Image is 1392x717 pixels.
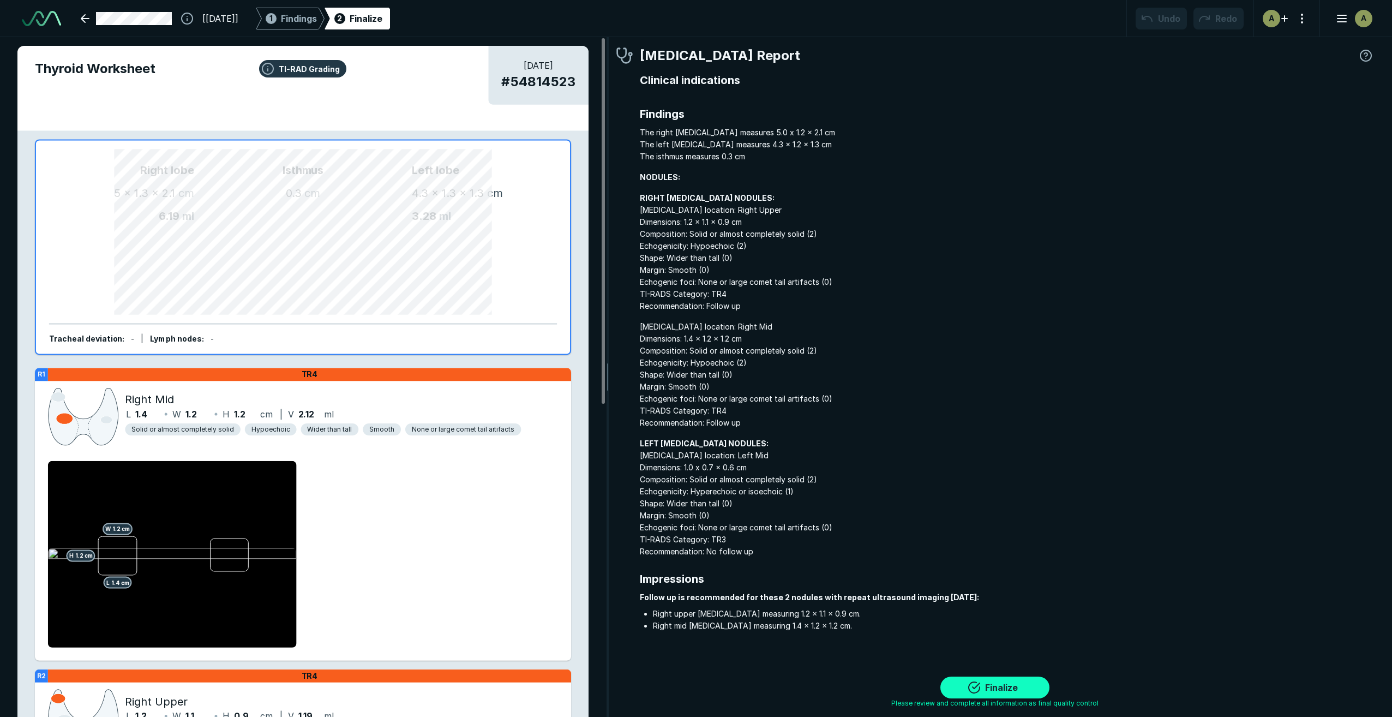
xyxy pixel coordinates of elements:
div: - [131,333,134,345]
span: H [223,408,230,421]
span: cm [304,187,320,200]
button: TI-RAD Grading [259,60,346,77]
span: # 54814523 [501,72,575,92]
span: None or large comet tail artifacts [412,425,514,434]
button: Undo [1136,8,1187,29]
span: Findings [281,12,317,25]
span: Solid or almost completely solid [131,425,233,434]
span: Clinical indications [640,72,1375,88]
strong: R1 [38,370,45,378]
strong: RIGHT [MEDICAL_DATA] NODULES: [640,193,775,202]
span: Wider than tall [307,425,352,434]
span: 2.12 [298,408,315,421]
span: Left lobe [412,162,544,178]
span: Right Mid [125,391,174,408]
span: W 1.2 cm [103,523,133,535]
span: cm [260,408,273,421]
strong: NODULES: [640,172,680,182]
strong: LEFT [MEDICAL_DATA] NODULES: [640,439,769,448]
span: Impressions [640,571,1375,587]
span: Tracheal deviation : [49,334,125,343]
span: 2 [337,13,342,24]
button: avatar-name [1329,8,1375,29]
span: L [126,408,131,421]
span: ml [182,210,194,223]
strong: Follow up is recommended for these 2 nodules with repeat ultrasound imaging [DATE]: [640,593,979,602]
span: 0.3 [286,187,302,200]
span: The right [MEDICAL_DATA] measures 5.0 x 1.2 x 2.1 cm The left [MEDICAL_DATA] measures 4.3 x 1.2 x... [640,127,1375,163]
li: Right mid [MEDICAL_DATA] measuring 1.4 x 1.2 x 1.2 cm. [653,620,1375,632]
span: Right lobe [62,162,194,178]
div: 2Finalize [325,8,390,29]
span: ml [324,408,334,421]
img: CxJk1X3xAAAAAElFTkSuQmCC [48,385,119,448]
span: ml [439,210,451,223]
div: Finalize [350,12,382,25]
span: cm [487,187,503,200]
span: [MEDICAL_DATA] location: Left Mid Dimensions: 1.0 x 0.7 x 0.6 cm Composition: Solid or almost com... [640,438,1375,558]
span: 5 x 1.3 x 2.1 [114,187,175,200]
span: L 1.4 cm [104,577,132,589]
span: Lymph nodes : [150,334,204,343]
div: | [141,333,143,345]
span: 1.2 [185,408,197,421]
img: See-Mode Logo [22,11,61,26]
span: A [1361,13,1366,24]
strong: R2 [37,672,46,680]
span: Isthmus [194,162,412,178]
li: Right upper [MEDICAL_DATA] measuring 1.2 x 1.1 x 0.9 cm. [653,608,1375,620]
span: Please review and complete all information as final quality control [891,698,1099,708]
span: 4.3 x 1.3 x 1.3 [412,187,484,200]
span: [MEDICAL_DATA] location: Right Upper Dimensions: 1.2 x 1.1 x 0.9 cm Composition: Solid or almost ... [640,192,1375,312]
span: W [172,408,181,421]
span: Thyroid Worksheet [35,59,571,79]
span: 1 [269,13,273,24]
span: Hypoechoic [251,425,290,434]
span: Findings [640,106,1375,122]
span: TR4 [302,671,318,681]
span: [DATE] [501,59,575,72]
div: avatar-name [1355,10,1372,27]
span: cm [178,187,194,200]
span: H 1.2 cm [67,550,95,562]
span: V [288,408,294,421]
span: 6.19 [159,210,179,223]
span: 3.28 [412,210,436,223]
span: A [1269,13,1274,24]
span: 1.4 [135,408,147,421]
span: [MEDICAL_DATA] location: Right Mid Dimensions: 1.4 x 1.2 x 1.2 cm Composition: Solid or almost co... [640,321,1375,429]
button: Finalize [940,677,1049,698]
a: See-Mode Logo [17,7,65,31]
span: | [280,409,283,420]
span: 1.2 [234,408,245,421]
button: Redo [1193,8,1244,29]
div: avatar-name [1263,10,1280,27]
span: Smooth [369,425,394,434]
span: [[DATE]] [202,12,238,25]
span: TR4 [302,369,318,379]
span: Right Upper [125,693,188,709]
span: - [211,334,214,343]
div: 1Findings [256,8,325,29]
span: [MEDICAL_DATA] Report [640,46,800,65]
